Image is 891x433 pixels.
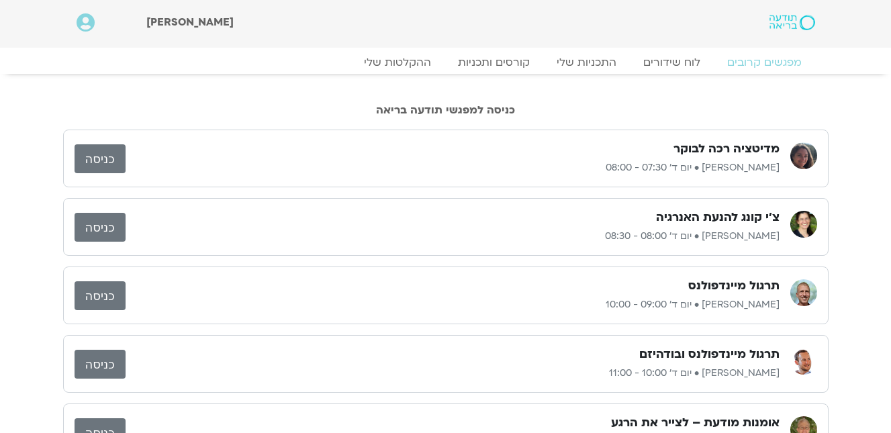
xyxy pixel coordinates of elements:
h3: מדיטציה רכה לבוקר [673,141,780,157]
a: כניסה [75,281,126,310]
img: קרן גל [790,142,817,169]
img: רון כהנא [790,348,817,375]
p: [PERSON_NAME] • יום ד׳ 08:00 - 08:30 [126,228,780,244]
img: רונית מלכין [790,211,817,238]
p: [PERSON_NAME] • יום ד׳ 07:30 - 08:00 [126,160,780,176]
a: התכניות שלי [543,56,630,69]
a: כניסה [75,213,126,242]
span: [PERSON_NAME] [146,15,234,30]
p: [PERSON_NAME] • יום ד׳ 09:00 - 10:00 [126,297,780,313]
img: ניב אידלמן [790,279,817,306]
h3: אומנות מודעת – לצייר את הרגע [611,415,780,431]
a: קורסים ותכניות [444,56,543,69]
a: לוח שידורים [630,56,714,69]
a: מפגשים קרובים [714,56,815,69]
nav: Menu [77,56,815,69]
a: כניסה [75,144,126,173]
h3: תרגול מיינדפולנס ובודהיזם [639,346,780,363]
h3: תרגול מיינדפולנס [688,278,780,294]
h3: צ'י קונג להנעת האנרגיה [656,209,780,226]
p: [PERSON_NAME] • יום ד׳ 10:00 - 11:00 [126,365,780,381]
a: כניסה [75,350,126,379]
a: ההקלטות שלי [350,56,444,69]
h2: כניסה למפגשי תודעה בריאה [63,104,829,116]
